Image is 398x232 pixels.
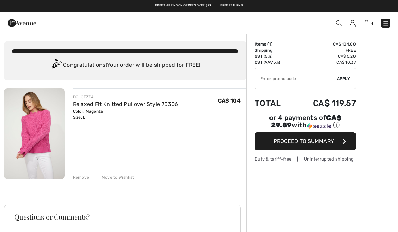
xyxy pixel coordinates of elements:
a: 1ère Avenue [8,19,36,26]
td: CA$ 5.20 [293,53,356,59]
td: Items ( ) [255,41,293,47]
span: Apply [337,76,350,82]
a: 1 [364,19,373,27]
img: Search [336,20,342,26]
div: Remove [73,174,89,180]
img: Shopping Bag [364,20,369,26]
td: QST (9.975%) [255,59,293,65]
img: Sezzle [307,123,331,129]
span: CA$ 104 [218,97,241,104]
img: Congratulation2.svg [50,59,63,72]
td: CA$ 119.57 [293,92,356,115]
td: CA$ 10.37 [293,59,356,65]
img: My Info [350,20,356,27]
span: 1 [269,42,271,47]
img: Relaxed Fit Knitted Pullover Style 75306 [4,88,65,179]
td: Shipping [255,47,293,53]
td: CA$ 104.00 [293,41,356,47]
td: Free [293,47,356,53]
span: CA$ 29.89 [271,114,341,129]
img: 1ère Avenue [8,16,36,30]
a: Free shipping on orders over $99 [155,3,211,8]
a: Free Returns [220,3,243,8]
div: DOLCEZZA [73,94,178,100]
td: GST (5%) [255,53,293,59]
div: or 4 payments ofCA$ 29.89withSezzle Click to learn more about Sezzle [255,115,356,132]
div: Move to Wishlist [96,174,134,180]
div: Congratulations! Your order will be shipped for FREE! [12,59,238,72]
div: or 4 payments of with [255,115,356,130]
img: Menu [382,20,389,27]
div: Color: Magenta Size: L [73,108,178,120]
button: Proceed to Summary [255,132,356,150]
div: Duty & tariff-free | Uninterrupted shipping [255,156,356,162]
a: Relaxed Fit Knitted Pullover Style 75306 [73,101,178,107]
span: 1 [371,21,373,26]
input: Promo code [255,68,337,89]
span: Proceed to Summary [274,138,334,144]
span: | [216,3,216,8]
h3: Questions or Comments? [14,213,231,220]
td: Total [255,92,293,115]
